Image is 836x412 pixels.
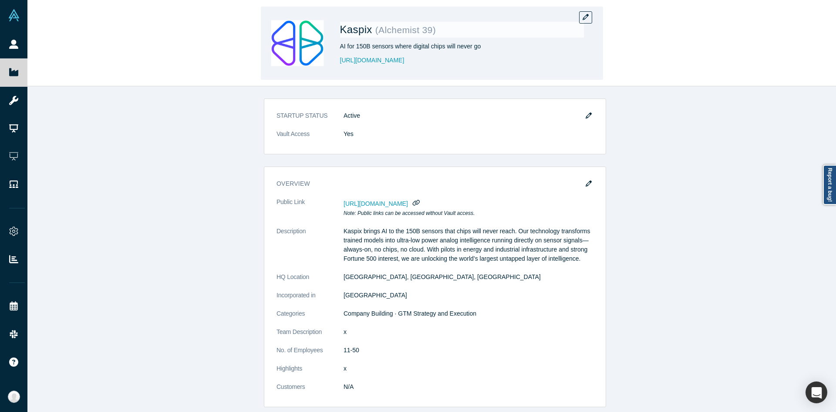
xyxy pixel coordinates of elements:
dt: Team Description [276,327,344,346]
span: Kaspix [340,24,375,35]
dd: [GEOGRAPHIC_DATA], [GEOGRAPHIC_DATA], [GEOGRAPHIC_DATA] [344,272,593,282]
dt: No. of Employees [276,346,344,364]
span: Public Link [276,197,305,207]
dt: STARTUP STATUS [276,111,344,129]
p: x [344,364,593,373]
img: Anna Sanchez's Account [8,391,20,403]
small: ( Alchemist 39 ) [375,25,436,35]
dt: Incorporated in [276,291,344,309]
span: Company Building · GTM Strategy and Execution [344,310,476,317]
div: AI for 150B sensors where digital chips will never go [340,42,584,51]
dt: Customers [276,382,344,401]
dt: HQ Location [276,272,344,291]
img: Alchemist Vault Logo [8,9,20,21]
span: [URL][DOMAIN_NAME] [344,200,408,207]
img: Kaspix's Logo [267,13,328,74]
p: Kaspix brings AI to the 150B sensors that chips will never reach. Our technology transforms train... [344,227,593,263]
a: Report a bug! [823,165,836,205]
em: Note: Public links can be accessed without Vault access. [344,210,475,216]
dd: Active [344,111,593,120]
dt: Highlights [276,364,344,382]
h3: overview [276,179,581,188]
dd: 11-50 [344,346,593,355]
a: [URL][DOMAIN_NAME] [340,56,405,65]
dt: Description [276,227,344,272]
dd: Yes [344,129,593,139]
dt: Vault Access [276,129,344,148]
dd: N/A [344,382,593,392]
dd: [GEOGRAPHIC_DATA] [344,291,593,300]
dt: Categories [276,309,344,327]
p: x [344,327,593,337]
